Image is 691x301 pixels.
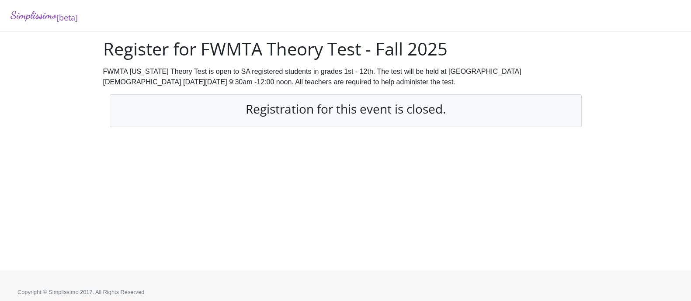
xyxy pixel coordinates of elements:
[103,66,588,87] div: FWMTA [US_STATE] Theory Test is open to SA registered students in grades 1st - 12th. The test wil...
[17,288,674,296] p: Copyright © Simplissimo 2017. All Rights Reserved
[56,12,78,23] sub: [beta]
[117,102,574,117] h3: Registration for this event is closed.
[10,7,78,24] a: Simplissimo[beta]
[103,38,588,59] h1: Register for FWMTA Theory Test - Fall 2025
